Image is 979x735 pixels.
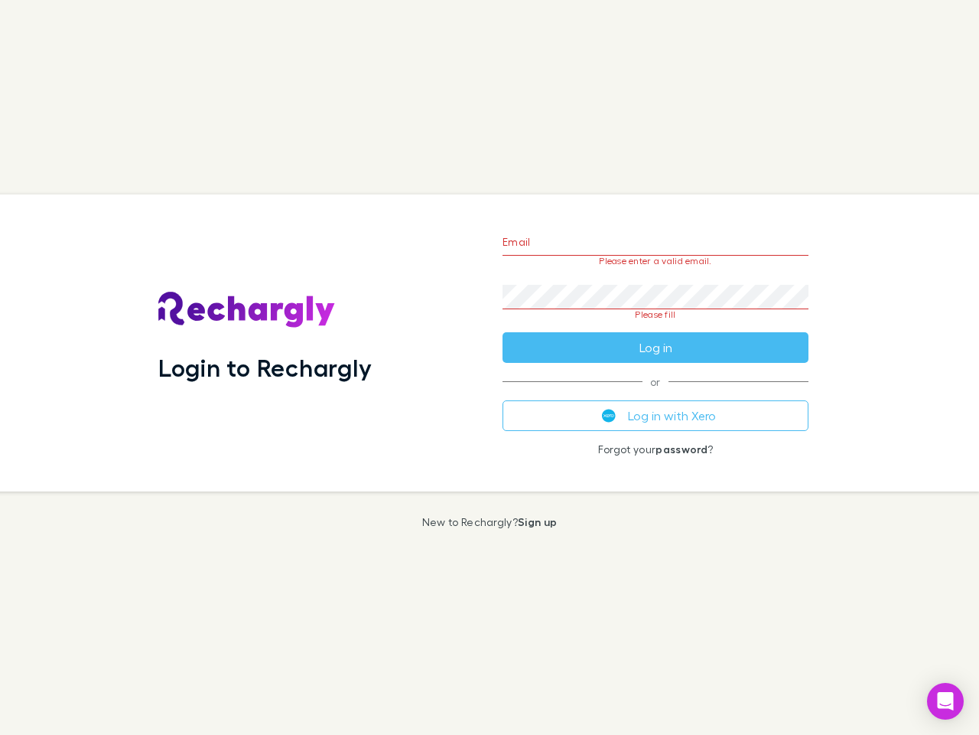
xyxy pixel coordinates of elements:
p: Please enter a valid email. [503,256,808,266]
span: or [503,381,808,382]
a: Sign up [518,515,557,528]
img: Xero's logo [602,409,616,423]
div: Open Intercom Messenger [927,683,964,720]
p: Forgot your ? [503,443,808,456]
p: Please fill [503,309,808,320]
a: password [655,443,707,456]
img: Rechargly's Logo [158,292,336,328]
button: Log in with Xero [503,400,808,431]
button: Log in [503,332,808,363]
h1: Login to Rechargly [158,353,372,382]
p: New to Rechargly? [422,516,558,528]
